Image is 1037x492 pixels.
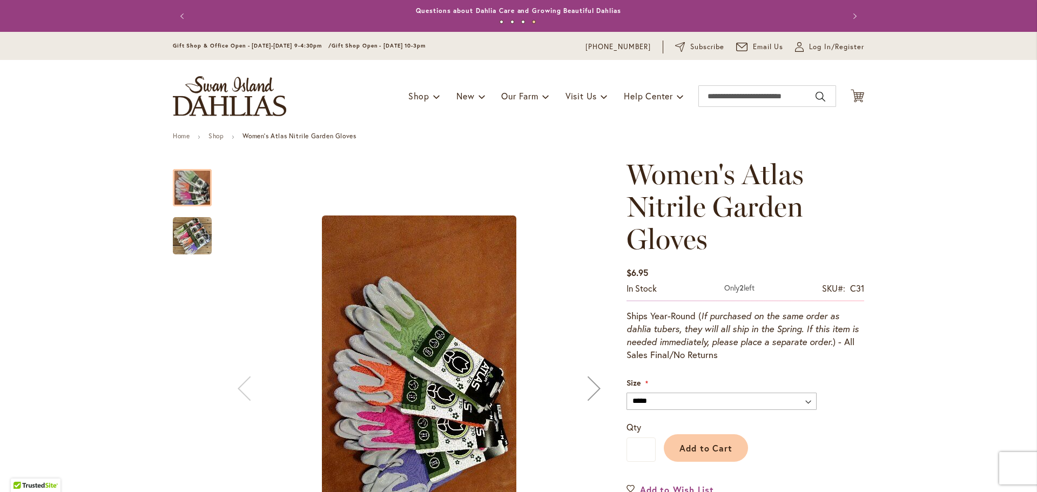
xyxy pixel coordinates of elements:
[173,217,212,255] img: Women's Atlas Nitrile Gloves in 4 sizes
[809,42,864,52] span: Log In/Register
[627,157,804,256] span: Women's Atlas Nitrile Garden Gloves
[627,309,864,361] p: Ships Year-Round ( ) - All Sales Final/No Returns
[208,132,224,140] a: Shop
[627,282,657,294] span: In stock
[456,90,474,102] span: New
[664,434,748,462] button: Add to Cart
[795,42,864,52] a: Log In/Register
[736,42,784,52] a: Email Us
[173,206,212,254] div: Women's Atlas Nitrile Gloves in 4 sizes
[565,90,597,102] span: Visit Us
[585,42,651,52] a: [PHONE_NUMBER]
[173,76,286,116] a: store logo
[675,42,724,52] a: Subscribe
[843,5,864,27] button: Next
[243,132,356,140] strong: Women's Atlas Nitrile Garden Gloves
[679,442,733,454] span: Add to Cart
[739,282,744,293] strong: 2
[173,5,194,27] button: Previous
[627,282,657,295] div: Availability
[332,42,426,49] span: Gift Shop Open - [DATE] 10-3pm
[501,90,538,102] span: Our Farm
[416,6,621,15] a: Questions about Dahlia Care and Growing Beautiful Dahlias
[627,310,859,347] i: If purchased on the same order as dahlia tubers, they will all ship in the Spring. If this item i...
[753,42,784,52] span: Email Us
[8,454,38,484] iframe: Launch Accessibility Center
[408,90,429,102] span: Shop
[822,282,845,294] strong: SKU
[850,282,864,295] div: C31
[173,42,332,49] span: Gift Shop & Office Open - [DATE]-[DATE] 9-4:30pm /
[627,378,641,388] span: Size
[510,20,514,24] button: 2 of 4
[627,421,641,433] span: Qty
[521,20,525,24] button: 3 of 4
[724,282,755,295] div: Qty
[624,90,673,102] span: Help Center
[532,20,536,24] button: 4 of 4
[690,42,724,52] span: Subscribe
[627,267,648,278] span: $6.95
[500,20,503,24] button: 1 of 4
[173,132,190,140] a: Home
